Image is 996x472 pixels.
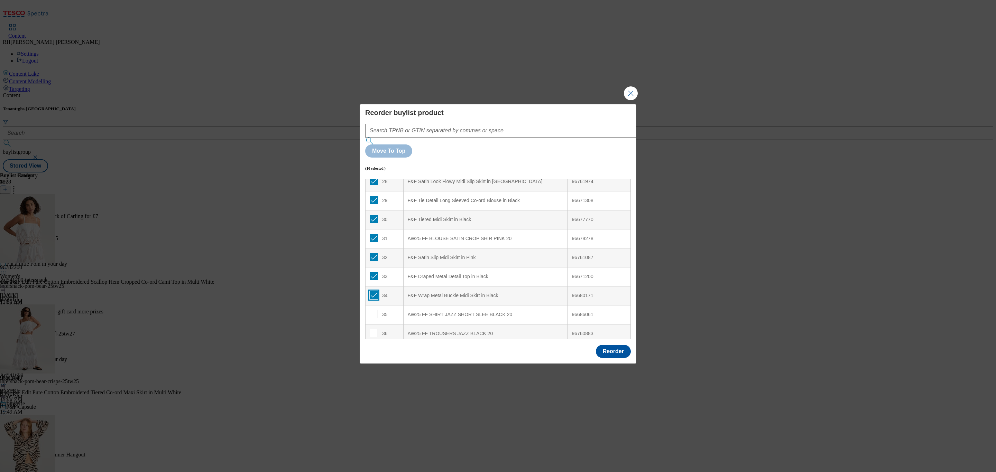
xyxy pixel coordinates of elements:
[624,86,638,100] button: Close Modal
[572,293,626,299] div: 96680171
[408,179,563,185] div: F&F Satin Look Flowy Midi Slip Skirt in [GEOGRAPHIC_DATA]
[408,331,563,337] div: AW25 FF TROUSERS JAZZ BLACK 20
[408,217,563,223] div: F&F Tiered Midi Skirt in Black
[370,291,399,301] div: 34
[596,345,631,358] button: Reorder
[408,312,563,318] div: AW25 FF SHIRT JAZZ SHORT SLEE BLACK 20
[370,310,399,320] div: 35
[572,312,626,318] div: 96686061
[408,255,563,261] div: F&F Satin Slip Midi Skirt in Pink
[572,198,626,204] div: 96671308
[408,293,563,299] div: F&F Wrap Metal Buckle Midi Skirt in Black
[370,215,399,225] div: 30
[572,331,626,337] div: 96760883
[408,274,563,280] div: F&F Draped Metal Detail Top in Black
[572,274,626,280] div: 96671200
[370,234,399,244] div: 31
[370,177,399,187] div: 28
[572,179,626,185] div: 96761974
[370,253,399,263] div: 32
[370,272,399,282] div: 33
[365,124,657,138] input: Search TPNB or GTIN separated by commas or space
[572,255,626,261] div: 96761087
[408,198,563,204] div: F&F Tie Detail Long Sleeved Co-ord Blouse in Black
[370,196,399,206] div: 29
[365,144,412,158] button: Move To Top
[370,329,399,339] div: 36
[572,236,626,242] div: 96678278
[408,236,563,242] div: AW25 FF BLOUSE SATIN CROP SHIR PINK 20
[360,104,636,364] div: Modal
[365,166,386,170] h6: (10 selected )
[572,217,626,223] div: 96677770
[365,108,631,117] h4: Reorder buylist product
